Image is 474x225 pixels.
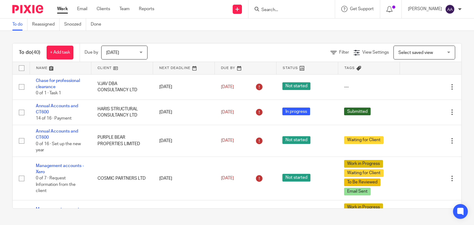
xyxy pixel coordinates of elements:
[119,6,130,12] a: Team
[344,178,380,186] span: To Be Reviewed
[221,110,234,114] span: [DATE]
[153,125,215,157] td: [DATE]
[64,18,86,31] a: Snoozed
[408,6,442,12] p: [PERSON_NAME]
[91,18,106,31] a: Done
[344,66,355,70] span: Tags
[153,157,215,200] td: [DATE]
[221,85,234,89] span: [DATE]
[91,157,153,200] td: COSMIC PARTNERS LTD
[36,79,80,89] a: Chase for professional clearance
[57,6,68,12] a: Work
[344,136,384,144] span: Waiting for Client
[350,7,374,11] span: Get Support
[36,176,76,193] span: 0 of 7 · Request Information from the client
[36,104,78,114] a: Annual Accounts and CT600
[139,6,154,12] a: Reports
[36,142,81,153] span: 0 of 16 · Set up the new year
[153,74,215,100] td: [DATE]
[32,50,40,55] span: (40)
[344,108,371,115] span: Submitted
[344,188,371,195] span: Email Sent
[362,50,389,55] span: View Settings
[344,84,393,90] div: ---
[36,117,72,121] span: 14 of 16 · Payment
[398,51,433,55] span: Select saved view
[282,82,310,90] span: Not started
[344,203,383,211] span: Work in Progress
[344,169,384,177] span: Waiting for Client
[36,207,84,218] a: Management accounts - Xero
[153,100,215,125] td: [DATE]
[91,74,153,100] td: VJAV DBA CONSULTANCY LTD
[19,49,40,56] h1: To do
[32,18,60,31] a: Reassigned
[91,125,153,157] td: PURPLE BEAR PROPERTIES LIMITED
[12,18,27,31] a: To do
[91,100,153,125] td: HARIS STRUCTURAL CONSULTANCY LTD
[12,5,43,13] img: Pixie
[47,46,73,59] a: + Add task
[221,176,234,181] span: [DATE]
[445,4,455,14] img: svg%3E
[106,51,119,55] span: [DATE]
[36,164,84,174] a: Management accounts - Xero
[339,50,349,55] span: Filter
[282,174,310,182] span: Not started
[221,139,234,143] span: [DATE]
[36,91,61,95] span: 0 of 1 · Task 1
[85,49,98,55] p: Due by
[36,129,78,140] a: Annual Accounts and CT600
[282,108,310,115] span: In progress
[77,6,87,12] a: Email
[97,6,110,12] a: Clients
[282,136,310,144] span: Not started
[344,160,383,168] span: Work in Progress
[261,7,316,13] input: Search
